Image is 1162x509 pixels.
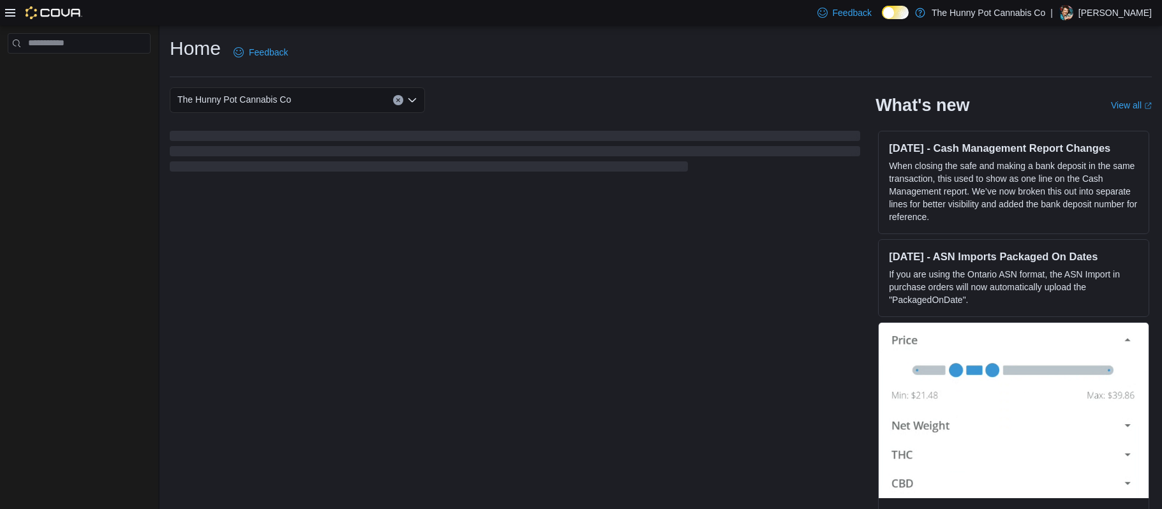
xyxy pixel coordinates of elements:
span: Feedback [833,6,872,19]
p: When closing the safe and making a bank deposit in the same transaction, this used to show as one... [889,159,1138,223]
button: Open list of options [407,95,417,105]
h2: What's new [875,95,969,115]
img: Cova [26,6,82,19]
p: | [1050,5,1053,20]
button: Clear input [393,95,403,105]
p: If you are using the Ontario ASN format, the ASN Import in purchase orders will now automatically... [889,268,1138,306]
a: Feedback [228,40,293,65]
span: Feedback [249,46,288,59]
h3: [DATE] - Cash Management Report Changes [889,142,1138,154]
p: [PERSON_NAME] [1078,5,1152,20]
p: The Hunny Pot Cannabis Co [932,5,1045,20]
svg: External link [1144,102,1152,110]
h1: Home [170,36,221,61]
a: View allExternal link [1111,100,1152,110]
input: Dark Mode [882,6,909,19]
span: The Hunny Pot Cannabis Co [177,92,291,107]
h3: [DATE] - ASN Imports Packaged On Dates [889,250,1138,263]
span: Dark Mode [882,19,883,20]
nav: Complex example [8,56,151,87]
span: Loading [170,133,860,174]
div: Colten McCarthy [1058,5,1073,20]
